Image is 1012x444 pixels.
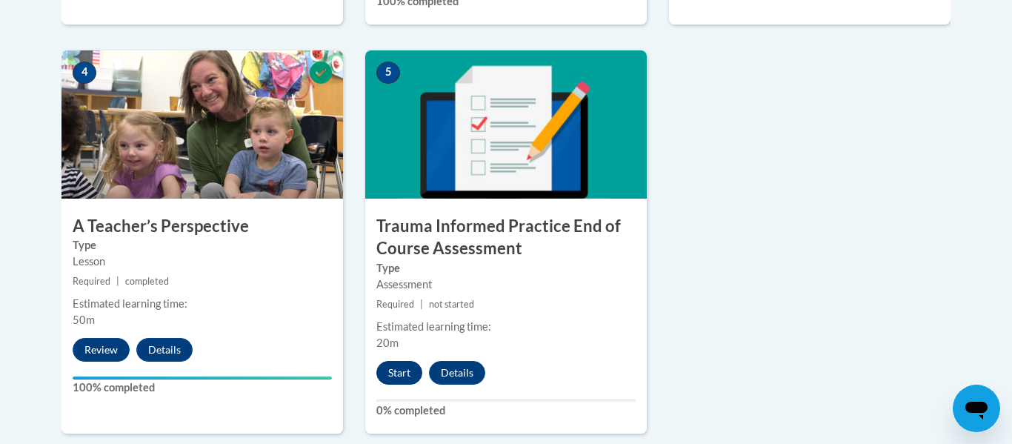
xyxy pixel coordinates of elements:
[365,50,647,199] img: Course Image
[73,314,95,326] span: 50m
[376,62,400,84] span: 5
[376,260,636,276] label: Type
[429,361,485,385] button: Details
[73,380,332,396] label: 100% completed
[376,402,636,419] label: 0% completed
[73,338,130,362] button: Review
[61,215,343,238] h3: A Teacher’s Perspective
[73,276,110,287] span: Required
[420,299,423,310] span: |
[376,276,636,293] div: Assessment
[365,215,647,261] h3: Trauma Informed Practice End of Course Assessment
[376,299,414,310] span: Required
[73,377,332,380] div: Your progress
[376,337,399,349] span: 20m
[376,361,422,385] button: Start
[376,319,636,335] div: Estimated learning time:
[953,385,1000,432] iframe: Button to launch messaging window
[61,50,343,199] img: Course Image
[136,338,193,362] button: Details
[429,299,474,310] span: not started
[73,62,96,84] span: 4
[73,296,332,312] div: Estimated learning time:
[125,276,169,287] span: completed
[73,254,332,270] div: Lesson
[116,276,119,287] span: |
[73,237,332,254] label: Type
